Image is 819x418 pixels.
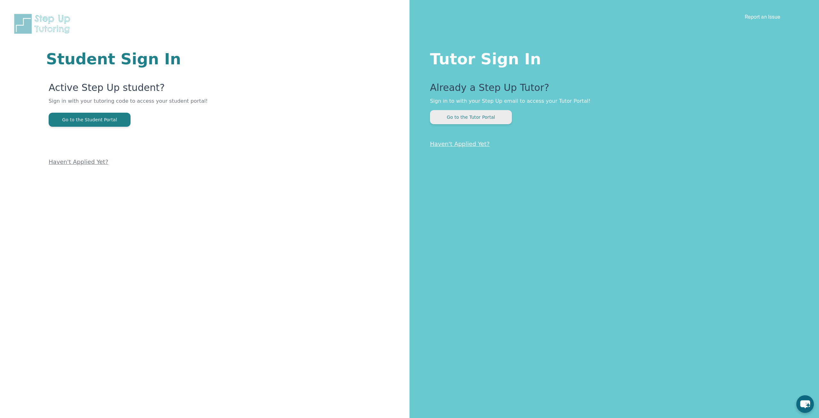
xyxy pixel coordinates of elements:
[430,114,512,120] a: Go to the Tutor Portal
[46,51,333,67] h1: Student Sign In
[49,113,131,127] button: Go to the Student Portal
[49,82,333,97] p: Active Step Up student?
[49,158,108,165] a: Haven't Applied Yet?
[430,82,793,97] p: Already a Step Up Tutor?
[430,141,490,147] a: Haven't Applied Yet?
[13,13,74,35] img: Step Up Tutoring horizontal logo
[430,49,793,67] h1: Tutor Sign In
[430,110,512,124] button: Go to the Tutor Portal
[430,97,793,105] p: Sign in to with your Step Up email to access your Tutor Portal!
[796,395,814,413] button: chat-button
[49,97,333,113] p: Sign in with your tutoring code to access your student portal!
[745,13,780,20] a: Report an Issue
[49,117,131,123] a: Go to the Student Portal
